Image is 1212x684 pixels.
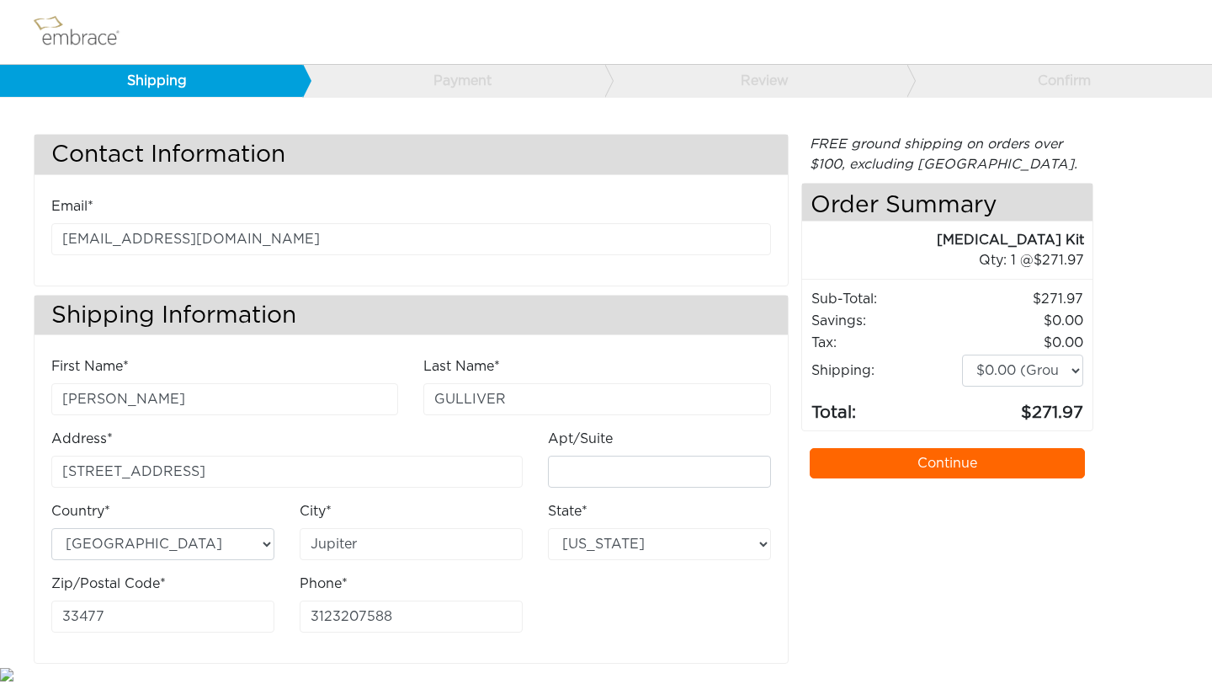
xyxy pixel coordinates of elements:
[548,429,613,449] label: Apt/Suite
[300,574,348,594] label: Phone*
[961,288,1084,310] td: 271.97
[302,65,605,97] a: Payment
[300,501,332,521] label: City*
[802,184,1093,222] h4: Order Summary
[802,230,1085,250] div: [MEDICAL_DATA] Kit
[548,501,587,521] label: State*
[811,288,961,310] td: Sub-Total:
[35,296,788,335] h3: Shipping Information
[811,310,961,332] td: Savings :
[810,448,1086,478] a: Continue
[1034,254,1084,267] span: 271.97
[811,354,961,387] td: Shipping:
[604,65,907,97] a: Review
[823,250,1085,270] div: 1 @
[51,574,166,594] label: Zip/Postal Code*
[423,356,500,377] label: Last Name*
[51,196,93,216] label: Email*
[51,356,129,377] label: First Name*
[811,387,961,426] td: Total:
[801,134,1094,174] div: FREE ground shipping on orders over $100, excluding [GEOGRAPHIC_DATA].
[51,429,113,449] label: Address*
[906,65,1209,97] a: Confirm
[811,332,961,354] td: Tax:
[29,11,139,53] img: logo.png
[35,135,788,174] h3: Contact Information
[961,310,1084,332] td: 0.00
[961,332,1084,354] td: 0.00
[51,501,110,521] label: Country*
[961,387,1084,426] td: 271.97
